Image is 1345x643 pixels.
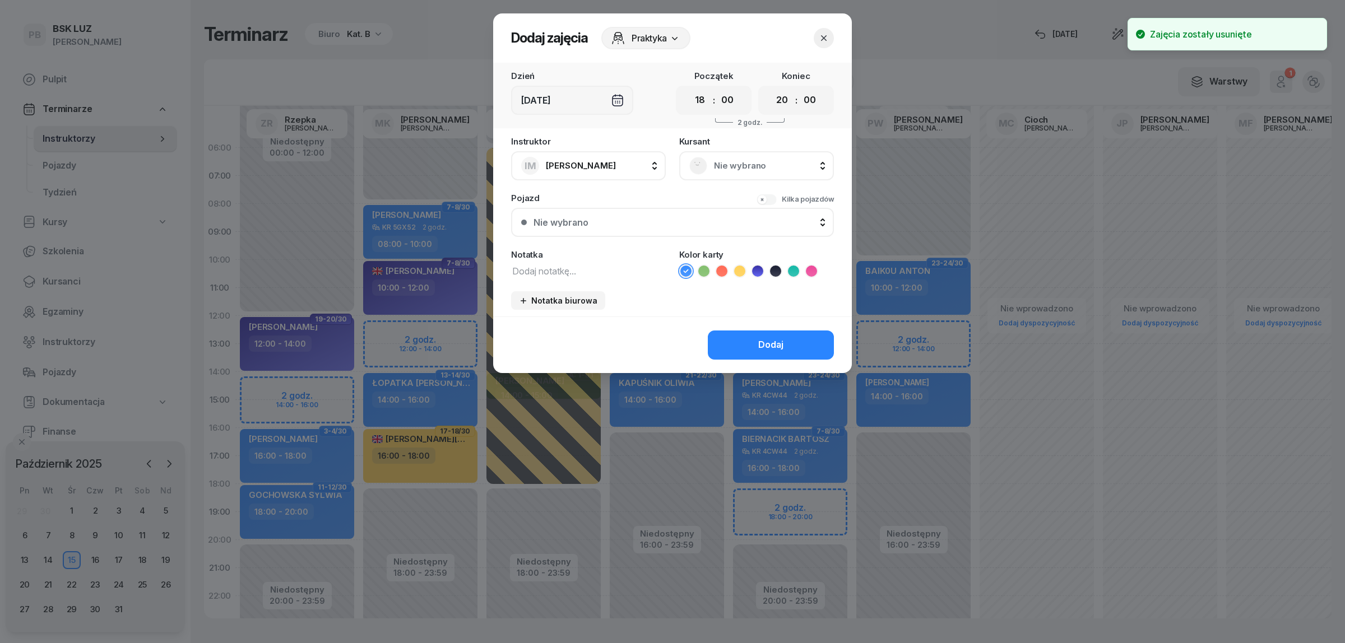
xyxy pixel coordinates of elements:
[525,161,536,171] span: IM
[708,330,834,360] button: Dodaj
[757,194,834,205] button: Kilka pojazdów
[511,291,605,310] button: Notatka biurowa
[519,296,597,305] div: Notatka biurowa
[758,338,783,352] div: Dodaj
[534,218,588,227] div: Nie wybrano
[511,29,588,47] h2: Dodaj zajęcia
[546,160,616,171] span: [PERSON_NAME]
[714,159,824,173] span: Nie wybrano
[511,151,666,180] button: IM[PERSON_NAME]
[511,208,834,237] button: Nie wybrano
[632,31,667,45] span: Praktyka
[713,94,715,107] div: :
[782,194,834,205] div: Kilka pojazdów
[795,94,797,107] div: :
[1150,27,1252,41] div: Zajęcia zostały usunięte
